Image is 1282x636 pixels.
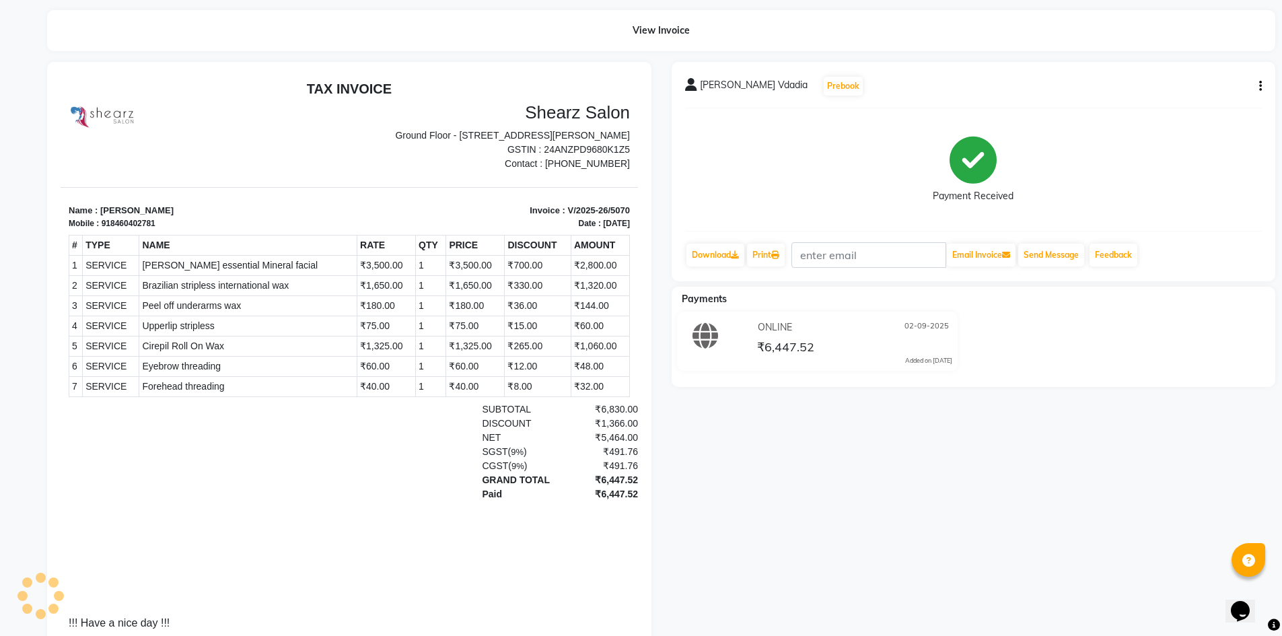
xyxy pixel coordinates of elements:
[757,339,814,358] span: ₹6,447.52
[933,189,1013,203] div: Payment Received
[386,220,444,240] td: ₹180.00
[386,160,444,180] th: PRICE
[355,301,386,321] td: 1
[9,281,22,301] td: 6
[81,264,293,278] span: Cirepil Roll On Wax
[444,281,511,301] td: ₹12.00
[47,10,1275,51] div: View Invoice
[495,341,577,355] div: ₹1,366.00
[413,412,495,426] div: Paid
[8,129,281,142] p: Name : [PERSON_NAME]
[297,180,355,200] td: ₹3,500.00
[9,220,22,240] td: 3
[700,78,808,97] span: [PERSON_NAME] Vdadia
[9,180,22,200] td: 1
[905,356,952,365] div: Added on [DATE]
[355,260,386,281] td: 1
[41,142,95,154] div: 918460402781
[386,301,444,321] td: ₹40.00
[495,384,577,398] div: ₹491.76
[450,372,463,382] span: 9%
[1225,582,1269,623] iframe: chat widget
[22,220,79,240] td: SERVICE
[444,200,511,220] td: ₹330.00
[510,160,569,180] th: AMOUNT
[9,260,22,281] td: 5
[413,384,495,398] div: ( )
[758,320,792,334] span: ONLINE
[22,281,79,301] td: SERVICE
[510,260,569,281] td: ₹1,060.00
[81,203,293,217] span: Brazilian stripless international wax
[386,180,444,200] td: ₹3,500.00
[386,200,444,220] td: ₹1,650.00
[30,576,569,590] li: If you have any complaint related to any services, you must file it within 48 hours.
[686,244,744,267] a: Download
[413,341,495,355] div: DISCOUNT
[81,284,293,298] span: Eyebrow threading
[355,220,386,240] td: 1
[495,355,577,369] div: ₹5,464.00
[297,281,355,301] td: ₹60.00
[297,129,569,142] p: Invoice : V/2025-26/5070
[22,160,79,180] th: TYPE
[444,220,511,240] td: ₹36.00
[542,142,569,154] div: [DATE]
[495,369,577,384] div: ₹491.76
[444,301,511,321] td: ₹8.00
[9,160,22,180] th: #
[297,27,569,48] h3: Shearz Salon
[22,260,79,281] td: SERVICE
[355,240,386,260] td: 1
[9,200,22,220] td: 2
[510,281,569,301] td: ₹48.00
[22,200,79,220] td: SERVICE
[495,398,577,412] div: ₹6,447.52
[510,301,569,321] td: ₹32.00
[22,180,79,200] td: SERVICE
[297,67,569,81] p: GSTIN : 24ANZPD9680K1Z5
[22,301,79,321] td: SERVICE
[495,327,577,341] div: ₹6,830.00
[355,200,386,220] td: 1
[355,281,386,301] td: 1
[30,604,569,619] li: We are eligible to take 18% GST.
[8,5,569,22] h2: TAX INVOICE
[444,160,511,180] th: DISCOUNT
[297,160,355,180] th: RATE
[518,142,540,154] div: Date :
[682,293,727,305] span: Payments
[9,301,22,321] td: 7
[495,412,577,426] div: ₹6,447.52
[79,160,297,180] th: NAME
[8,559,143,570] b: Service terms and conditions:
[297,240,355,260] td: ₹75.00
[444,180,511,200] td: ₹700.00
[81,183,293,197] span: [PERSON_NAME] essential Mineral facial
[1018,244,1084,267] button: Send Message
[297,260,355,281] td: ₹1,325.00
[8,142,38,154] div: Mobile :
[747,244,785,267] a: Print
[413,398,495,412] div: GRAND TOTAL
[451,386,464,396] span: 9%
[904,320,949,334] span: 02-09-2025
[444,240,511,260] td: ₹15.00
[421,385,448,396] span: CGST
[413,327,495,341] div: SUBTOTAL
[386,240,444,260] td: ₹75.00
[510,220,569,240] td: ₹144.00
[81,244,293,258] span: Upperlip stripless
[510,240,569,260] td: ₹60.00
[9,240,22,260] td: 4
[81,223,293,238] span: Peel off underarms wax
[297,220,355,240] td: ₹180.00
[297,53,569,67] p: Ground Floor - [STREET_ADDRESS][PERSON_NAME]
[444,260,511,281] td: ₹265.00
[355,180,386,200] td: 1
[824,77,863,96] button: Prebook
[510,180,569,200] td: ₹2,800.00
[1090,244,1137,267] a: Feedback
[22,240,79,260] td: SERVICE
[510,200,569,220] td: ₹1,320.00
